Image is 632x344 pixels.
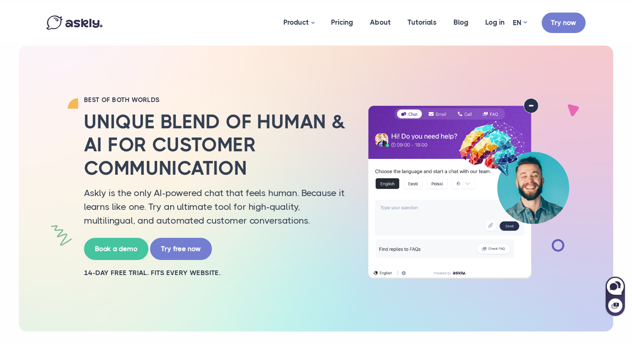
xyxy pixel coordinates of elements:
[513,17,527,29] a: EN
[84,110,347,180] h2: Unique blend of human & AI for customer communication
[323,2,362,43] a: Pricing
[362,2,399,43] a: About
[542,13,586,33] a: Try now
[605,275,626,317] iframe: Askly chat
[275,2,323,43] a: Product
[46,15,102,30] img: Askly
[477,2,513,43] a: Log in
[360,98,577,279] img: AI multilingual chat
[84,238,148,260] a: Book a demo
[150,238,212,260] a: Try free now
[84,186,347,227] p: Askly is the only AI-powered chat that feels human. Because it learns like one. Try an ultimate t...
[84,96,347,104] h2: BEST OF BOTH WORLDS
[399,2,445,43] a: Tutorials
[84,268,347,278] h2: 14-day free trial. Fits every website.
[445,2,477,43] a: Blog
